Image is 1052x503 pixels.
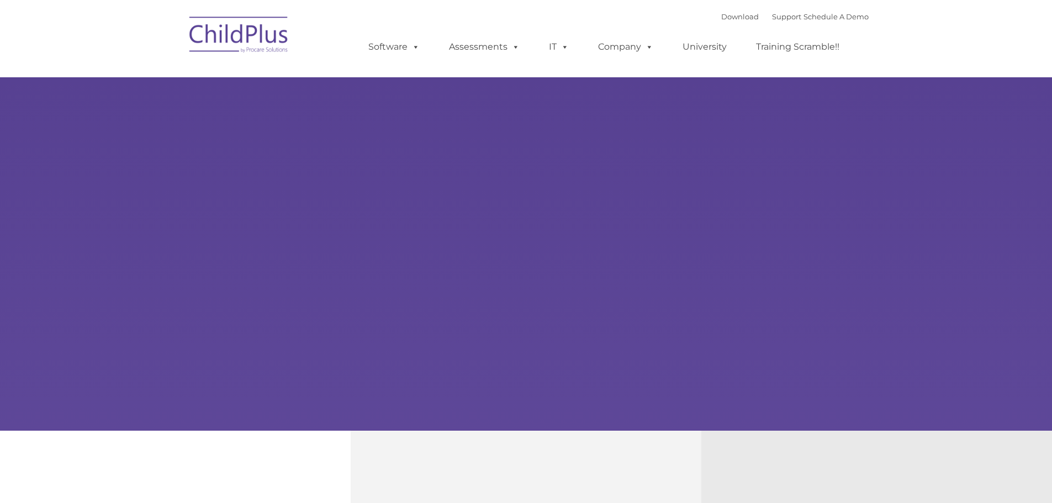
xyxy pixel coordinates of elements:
[587,36,664,58] a: Company
[357,36,431,58] a: Software
[721,12,869,21] font: |
[803,12,869,21] a: Schedule A Demo
[745,36,850,58] a: Training Scramble!!
[721,12,759,21] a: Download
[438,36,531,58] a: Assessments
[184,9,294,64] img: ChildPlus by Procare Solutions
[538,36,580,58] a: IT
[672,36,738,58] a: University
[772,12,801,21] a: Support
